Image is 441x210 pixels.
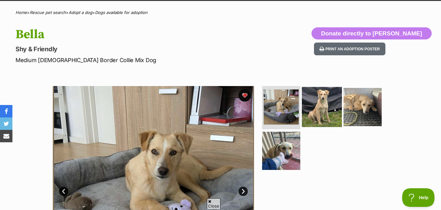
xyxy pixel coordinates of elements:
[16,56,269,64] p: Medium [DEMOGRAPHIC_DATA] Border Collie Mix Dog
[264,89,299,125] img: Photo of Bella
[16,45,269,53] p: Shy & Friendly
[16,27,269,42] h1: Bella
[59,187,68,196] a: Prev
[343,88,382,126] img: Photo of Bella
[207,198,220,209] span: Close
[95,10,148,15] a: Dogs available for adoption
[239,187,248,196] a: Next
[30,10,66,15] a: Rescue pet search
[262,132,300,170] img: Photo of Bella
[16,10,27,15] a: Home
[69,10,92,15] a: Adopt a dog
[302,87,342,127] img: Photo of Bella
[239,89,251,102] button: favourite
[314,43,385,55] button: Print an adoption poster
[311,27,432,40] button: Donate directly to [PERSON_NAME]
[402,188,435,207] iframe: Help Scout Beacon - Open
